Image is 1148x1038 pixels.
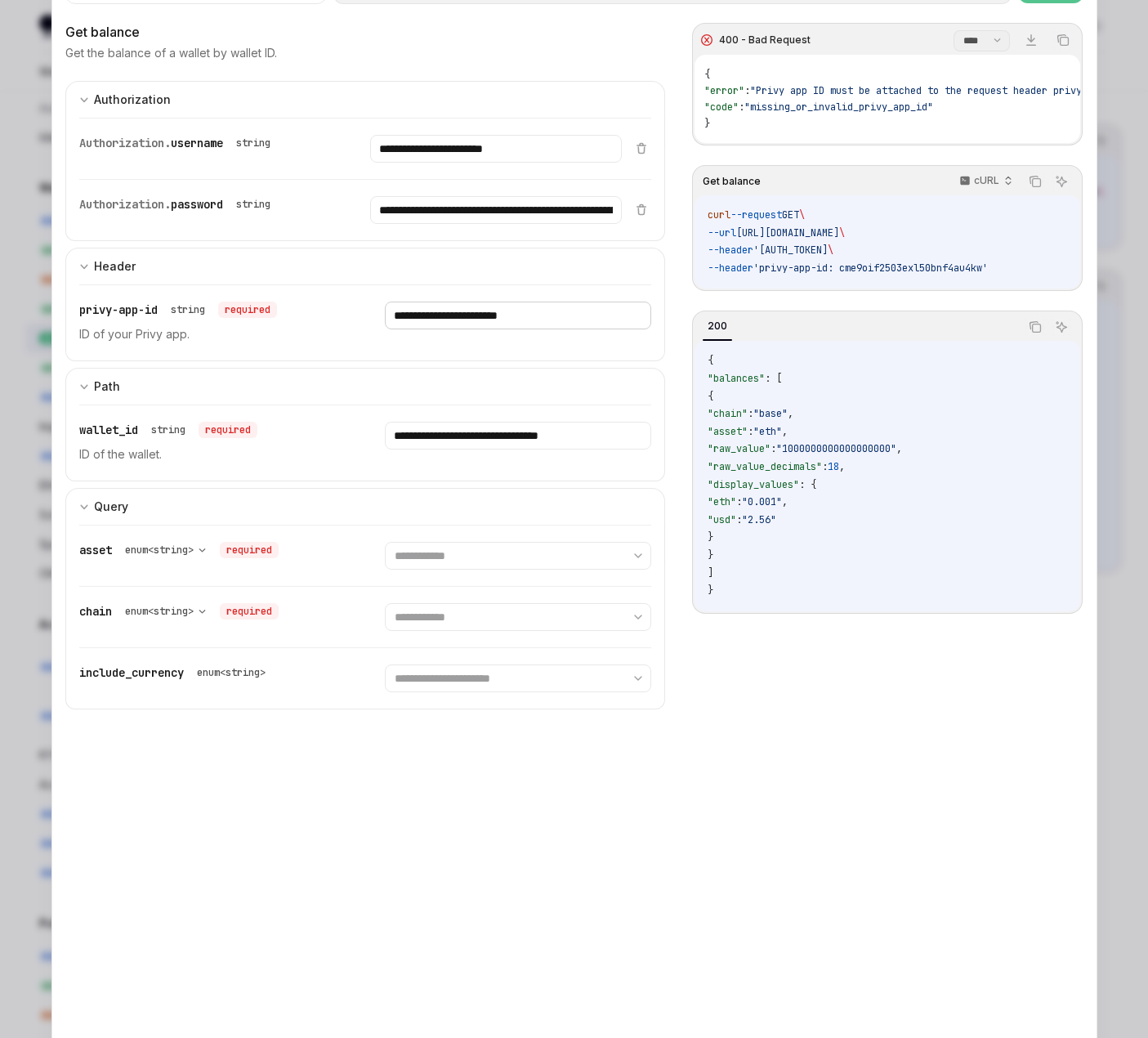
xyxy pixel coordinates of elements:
[199,422,257,438] div: required
[94,497,128,517] div: Query
[708,584,713,597] span: }
[828,244,833,257] span: \
[703,316,732,336] div: 200
[788,407,793,420] span: ,
[782,208,799,221] span: GET
[79,196,277,213] div: Authorization.password
[839,460,845,473] span: ,
[79,324,346,344] p: ID of your Privy app.
[65,488,666,525] button: expand input section
[974,174,999,187] p: cURL
[94,90,171,110] div: Authorization
[708,530,713,544] span: }
[708,460,822,473] span: "raw_value_decimals"
[708,226,736,239] span: --url
[236,136,270,150] div: string
[171,303,205,316] div: string
[1052,29,1074,51] button: Copy the contents from the code block
[704,101,739,114] span: "code"
[753,262,988,275] span: 'privy-app-id: cme9oif2503exl50bnf4au4kw'
[1051,316,1072,338] button: Ask AI
[839,226,845,239] span: \
[1051,171,1072,192] button: Ask AI
[736,513,742,526] span: :
[708,566,713,579] span: ]
[171,197,223,212] span: password
[753,244,828,257] span: '[AUTH_TOKEN]
[79,135,277,151] div: Authorization.username
[1025,171,1046,192] button: Copy the contents from the code block
[79,423,138,437] span: wallet_id
[736,226,839,239] span: [URL][DOMAIN_NAME]
[79,603,279,620] div: chain
[742,513,776,526] span: "2.56"
[79,302,277,318] div: privy-app-id
[896,442,902,455] span: ,
[744,101,933,114] span: "missing_or_invalid_privy_app_id"
[708,425,748,438] span: "asset"
[708,513,736,526] span: "usd"
[744,84,750,97] span: :
[799,208,805,221] span: \
[765,372,782,385] span: : [
[708,262,753,275] span: --header
[171,136,223,150] span: username
[753,407,788,420] span: "base"
[782,425,788,438] span: ,
[822,460,828,473] span: :
[704,68,710,81] span: {
[1025,316,1046,338] button: Copy the contents from the code block
[197,666,266,679] div: enum<string>
[739,101,744,114] span: :
[708,244,753,257] span: --header
[220,603,279,620] div: required
[776,442,896,455] span: "1000000000000000000"
[220,542,279,558] div: required
[79,604,112,619] span: chain
[65,248,666,284] button: expand input section
[708,354,713,367] span: {
[771,442,776,455] span: :
[708,208,730,221] span: curl
[750,84,1128,97] span: "Privy app ID must be attached to the request header privy-app-id"
[736,495,742,508] span: :
[65,368,666,405] button: expand input section
[79,136,171,150] span: Authorization.
[94,377,120,396] div: Path
[79,197,171,212] span: Authorization.
[748,425,753,438] span: :
[79,542,279,558] div: asset
[708,407,748,420] span: "chain"
[799,478,816,491] span: : {
[79,445,346,464] p: ID of the wallet.
[236,198,270,211] div: string
[708,390,713,403] span: {
[65,22,666,42] div: Get balance
[708,548,713,562] span: }
[704,117,710,130] span: }
[65,81,666,118] button: expand input section
[748,407,753,420] span: :
[79,302,158,317] span: privy-app-id
[65,45,277,61] p: Get the balance of a wallet by wallet ID.
[719,34,811,47] div: 400 - Bad Request
[753,425,782,438] span: "eth"
[708,495,736,508] span: "eth"
[708,442,771,455] span: "raw_value"
[79,664,272,681] div: include_currency
[218,302,277,318] div: required
[782,495,788,508] span: ,
[151,423,185,436] div: string
[730,208,782,221] span: --request
[742,495,782,508] span: "0.001"
[79,543,112,557] span: asset
[704,84,744,97] span: "error"
[828,460,839,473] span: 18
[79,665,184,680] span: include_currency
[79,422,257,438] div: wallet_id
[950,168,1020,195] button: cURL
[703,175,761,188] span: Get balance
[94,257,136,276] div: Header
[708,372,765,385] span: "balances"
[708,478,799,491] span: "display_values"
